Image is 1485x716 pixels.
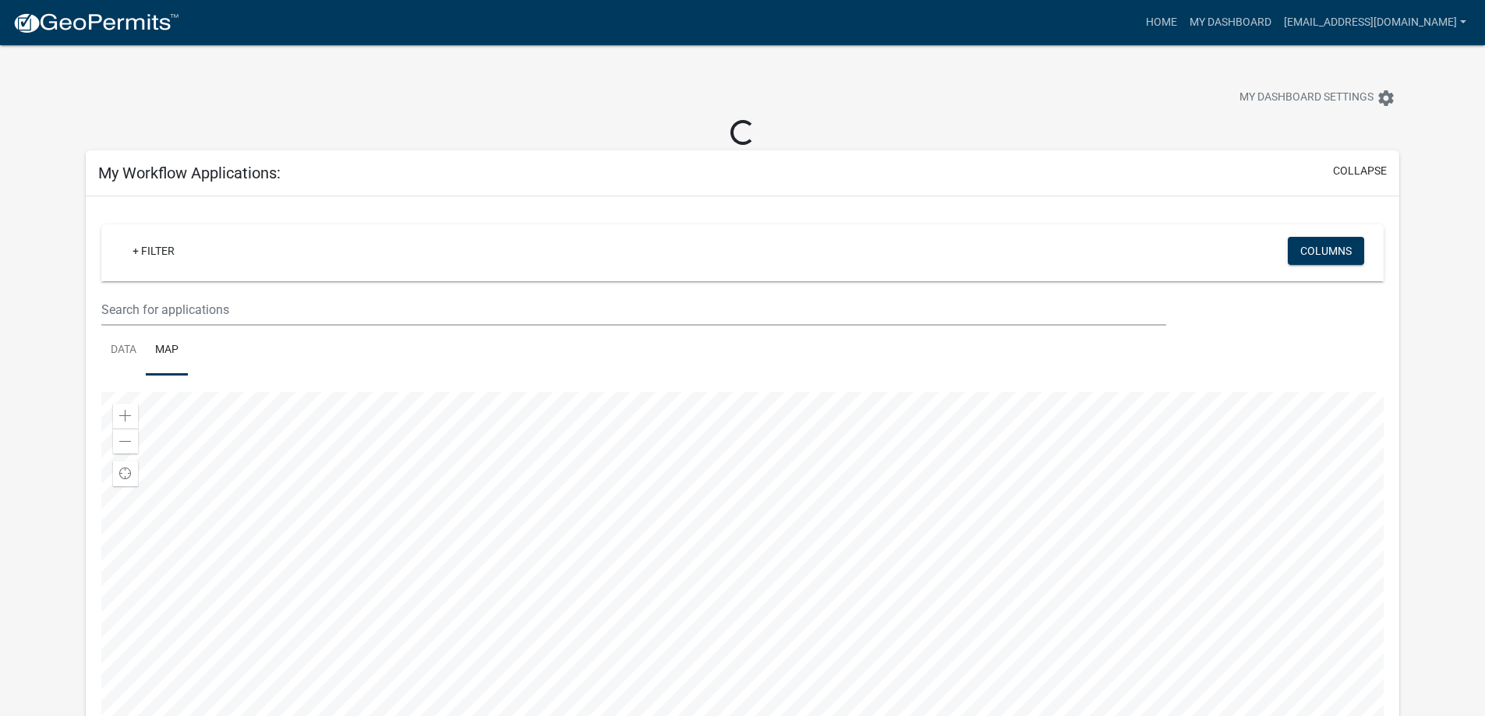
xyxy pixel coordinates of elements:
[101,326,146,376] a: Data
[113,429,138,453] div: Zoom out
[1377,89,1395,108] i: settings
[146,326,188,376] a: Map
[1140,8,1183,37] a: Home
[1288,237,1364,265] button: Columns
[1183,8,1278,37] a: My Dashboard
[98,164,281,182] h5: My Workflow Applications:
[1227,83,1408,113] button: My Dashboard Settingssettings
[120,237,187,265] a: + Filter
[1239,89,1374,108] span: My Dashboard Settings
[113,404,138,429] div: Zoom in
[101,294,1165,326] input: Search for applications
[113,461,138,486] div: Find my location
[1333,163,1387,179] button: collapse
[1278,8,1473,37] a: [EMAIL_ADDRESS][DOMAIN_NAME]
